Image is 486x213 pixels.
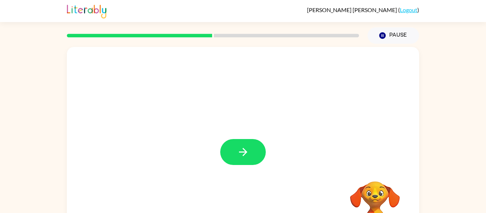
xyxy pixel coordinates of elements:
span: [PERSON_NAME] [PERSON_NAME] [307,6,398,13]
div: ( ) [307,6,419,13]
img: Literably [67,3,106,18]
a: Logout [400,6,417,13]
button: Pause [368,27,419,44]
